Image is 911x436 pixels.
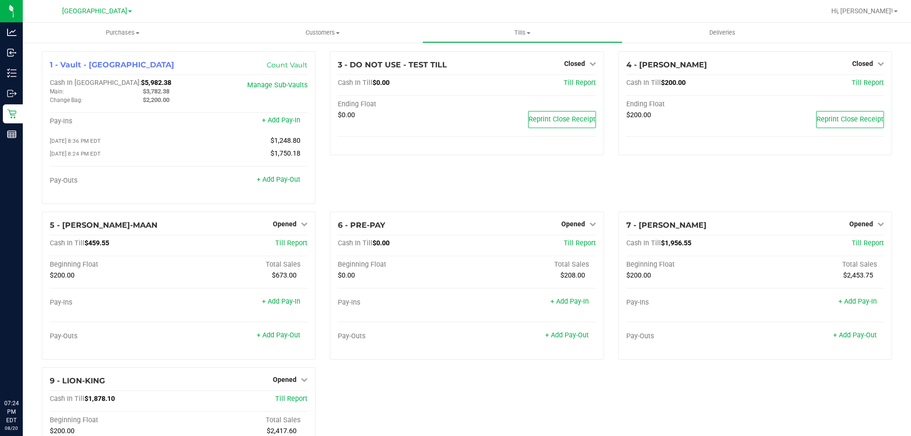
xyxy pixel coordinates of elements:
[626,221,706,230] span: 7 - [PERSON_NAME]
[7,28,17,37] inline-svg: Analytics
[270,149,300,158] span: $1,750.18
[179,260,308,269] div: Total Sales
[50,298,179,307] div: Pay-Ins
[7,89,17,98] inline-svg: Outbound
[422,23,622,43] a: Tills
[273,376,297,383] span: Opened
[338,260,467,269] div: Beginning Float
[50,271,74,279] span: $200.00
[626,79,661,87] span: Cash In Till
[338,79,372,87] span: Cash In Till
[50,176,179,185] div: Pay-Outs
[275,395,307,403] a: Till Report
[50,79,141,87] span: Cash In [GEOGRAPHIC_DATA]:
[564,60,585,67] span: Closed
[561,220,585,228] span: Opened
[7,130,17,139] inline-svg: Reports
[550,297,589,306] a: + Add Pay-In
[626,271,651,279] span: $200.00
[9,360,38,389] iframe: Resource center
[143,96,169,103] span: $2,200.00
[467,260,596,269] div: Total Sales
[372,79,390,87] span: $0.00
[338,221,385,230] span: 6 - PRE-PAY
[626,332,755,341] div: Pay-Outs
[528,111,596,128] button: Reprint Close Receipt
[4,399,19,425] p: 07:24 PM EDT
[838,297,877,306] a: + Add Pay-In
[849,220,873,228] span: Opened
[7,68,17,78] inline-svg: Inventory
[23,23,223,43] a: Purchases
[831,7,893,15] span: Hi, [PERSON_NAME]!
[257,331,300,339] a: + Add Pay-Out
[28,359,39,370] iframe: Resource center unread badge
[50,221,158,230] span: 5 - [PERSON_NAME]-MAAN
[545,331,589,339] a: + Add Pay-Out
[852,60,873,67] span: Closed
[338,111,355,119] span: $0.00
[755,260,884,269] div: Total Sales
[4,425,19,432] p: 08/20
[50,239,84,247] span: Cash In Till
[257,176,300,184] a: + Add Pay-Out
[529,115,595,123] span: Reprint Close Receipt
[141,79,171,87] span: $5,982.38
[84,395,115,403] span: $1,878.10
[50,427,74,435] span: $200.00
[626,111,651,119] span: $200.00
[816,111,884,128] button: Reprint Close Receipt
[626,239,661,247] span: Cash In Till
[50,97,83,103] span: Change Bag:
[338,239,372,247] span: Cash In Till
[338,332,467,341] div: Pay-Outs
[661,239,691,247] span: $1,956.55
[560,271,585,279] span: $208.00
[661,79,686,87] span: $200.00
[223,28,422,37] span: Customers
[338,100,467,109] div: Ending Float
[338,298,467,307] div: Pay-Ins
[564,79,596,87] a: Till Report
[84,239,109,247] span: $459.55
[852,239,884,247] a: Till Report
[272,271,297,279] span: $673.00
[852,79,884,87] a: Till Report
[50,395,84,403] span: Cash In Till
[626,100,755,109] div: Ending Float
[179,416,308,425] div: Total Sales
[273,220,297,228] span: Opened
[338,60,447,69] span: 3 - DO NOT USE - TEST TILL
[247,81,307,89] a: Manage Sub-Vaults
[626,260,755,269] div: Beginning Float
[7,109,17,119] inline-svg: Retail
[50,150,101,157] span: [DATE] 8:24 PM EDT
[23,28,223,37] span: Purchases
[626,298,755,307] div: Pay-Ins
[50,332,179,341] div: Pay-Outs
[50,117,179,126] div: Pay-Ins
[62,7,127,15] span: [GEOGRAPHIC_DATA]
[223,23,422,43] a: Customers
[833,331,877,339] a: + Add Pay-Out
[50,60,174,69] span: 1 - Vault - [GEOGRAPHIC_DATA]
[143,88,169,95] span: $3,782.38
[50,260,179,269] div: Beginning Float
[626,60,707,69] span: 4 - [PERSON_NAME]
[50,416,179,425] div: Beginning Float
[262,116,300,124] a: + Add Pay-In
[817,115,883,123] span: Reprint Close Receipt
[423,28,622,37] span: Tills
[623,23,822,43] a: Deliveries
[843,271,873,279] span: $2,453.75
[270,137,300,145] span: $1,248.80
[697,28,748,37] span: Deliveries
[275,239,307,247] a: Till Report
[50,88,64,95] span: Main:
[50,138,101,144] span: [DATE] 8:36 PM EDT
